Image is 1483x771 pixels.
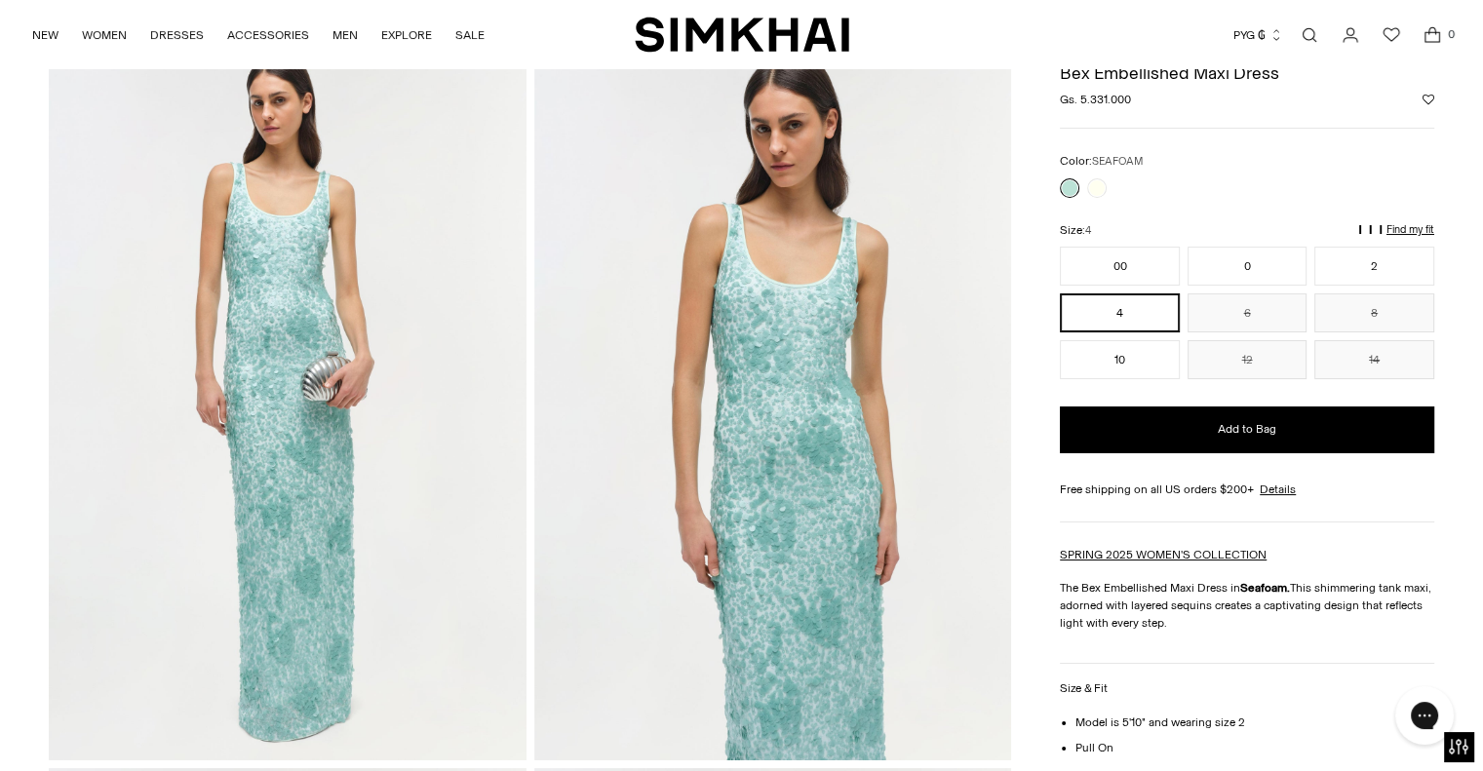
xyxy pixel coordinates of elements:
[1060,664,1434,713] button: Size & Fit
[1188,293,1307,332] button: 6
[227,14,309,57] a: ACCESSORIES
[1060,64,1434,82] h1: Bex Embellished Maxi Dress
[1372,16,1411,55] a: Wishlist
[1233,14,1283,57] button: PYG ₲
[1423,94,1434,105] button: Add to Wishlist
[1331,16,1370,55] a: Go to the account page
[1188,340,1307,379] button: 12
[32,14,59,57] a: NEW
[1060,340,1180,379] button: 10
[1060,406,1434,453] button: Add to Bag
[1240,581,1290,595] strong: Seafoam.
[1060,91,1131,108] span: Gs. 5.331.000
[1060,152,1143,171] label: Color:
[332,14,358,57] a: MEN
[82,14,127,57] a: WOMEN
[1314,247,1434,286] button: 2
[1314,293,1434,332] button: 8
[1075,713,1434,731] li: Model is 5'10" and wearing size 2
[49,44,526,759] img: Bex Embellished Maxi Dress
[455,14,485,57] a: SALE
[1442,25,1460,43] span: 0
[1060,548,1267,561] a: SPRING 2025 WOMEN'S COLLECTION
[1092,155,1143,168] span: SEAFOAM
[150,14,204,57] a: DRESSES
[1218,421,1276,438] span: Add to Bag
[381,14,432,57] a: EXPLORE
[1060,247,1180,286] button: 00
[635,16,849,54] a: SIMKHAI
[1060,682,1107,695] h3: Size & Fit
[1290,16,1329,55] a: Open search modal
[1413,16,1452,55] a: Open cart modal
[1385,679,1463,752] iframe: Gorgias live chat messenger
[1060,481,1434,498] div: Free shipping on all US orders $200+
[1188,247,1307,286] button: 0
[1314,340,1434,379] button: 14
[534,44,1011,759] img: Bex Embellished Maxi Dress
[1060,293,1180,332] button: 4
[1060,221,1091,240] label: Size:
[1085,224,1091,237] span: 4
[1260,481,1296,498] a: Details
[1060,579,1434,632] p: The Bex Embellished Maxi Dress in This shimmering tank maxi, adorned with layered sequins creates...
